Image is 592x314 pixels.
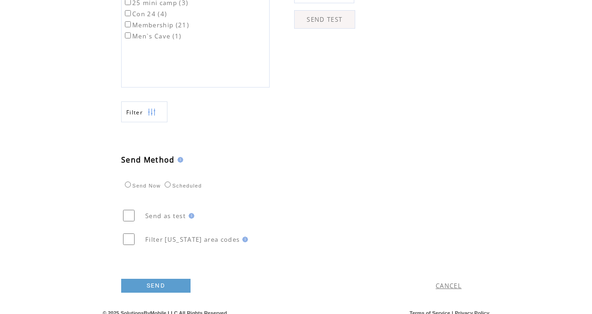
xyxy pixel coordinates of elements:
[175,157,183,163] img: help.gif
[162,183,202,188] label: Scheduled
[123,32,182,40] label: Men`s Cave (1)
[148,102,156,123] img: filters.png
[125,10,131,16] input: Con 24 (4)
[186,213,194,219] img: help.gif
[121,155,175,165] span: Send Method
[436,282,462,290] a: CANCEL
[123,183,160,188] label: Send Now
[125,21,131,27] input: Membership (21)
[145,235,240,244] span: Filter [US_STATE] area codes
[294,10,355,29] a: SEND TEST
[121,279,191,293] a: SEND
[145,212,186,220] span: Send as test
[165,182,171,188] input: Scheduled
[126,108,143,116] span: Show filters
[123,10,167,18] label: Con 24 (4)
[240,237,248,242] img: help.gif
[125,182,131,188] input: Send Now
[121,101,167,122] a: Filter
[123,21,189,29] label: Membership (21)
[125,32,131,38] input: Men`s Cave (1)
